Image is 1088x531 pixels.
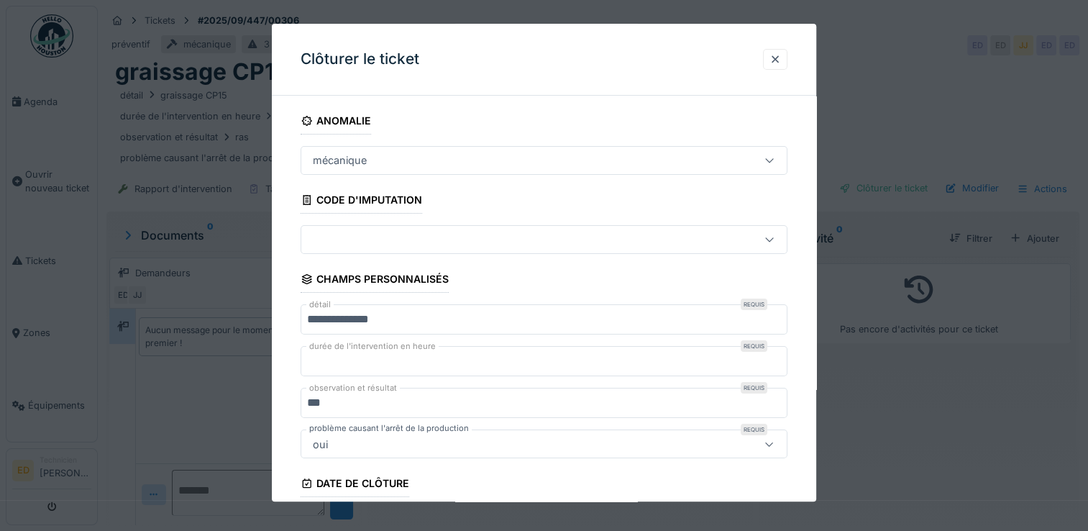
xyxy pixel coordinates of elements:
div: mécanique [307,153,372,168]
label: observation et résultat [306,383,400,395]
div: Requis [741,383,767,394]
div: Requis [741,425,767,436]
div: Requis [741,341,767,353]
h3: Clôturer le ticket [301,50,419,68]
div: Date de clôture [301,473,409,498]
label: détail [306,299,334,312]
div: oui [307,437,334,453]
div: Code d'imputation [301,189,422,214]
div: Anomalie [301,110,371,135]
div: Requis [741,299,767,311]
div: Champs personnalisés [301,268,449,293]
label: problème causant l'arrêt de la production [306,423,472,435]
label: durée de l'intervention en heure [306,341,439,353]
